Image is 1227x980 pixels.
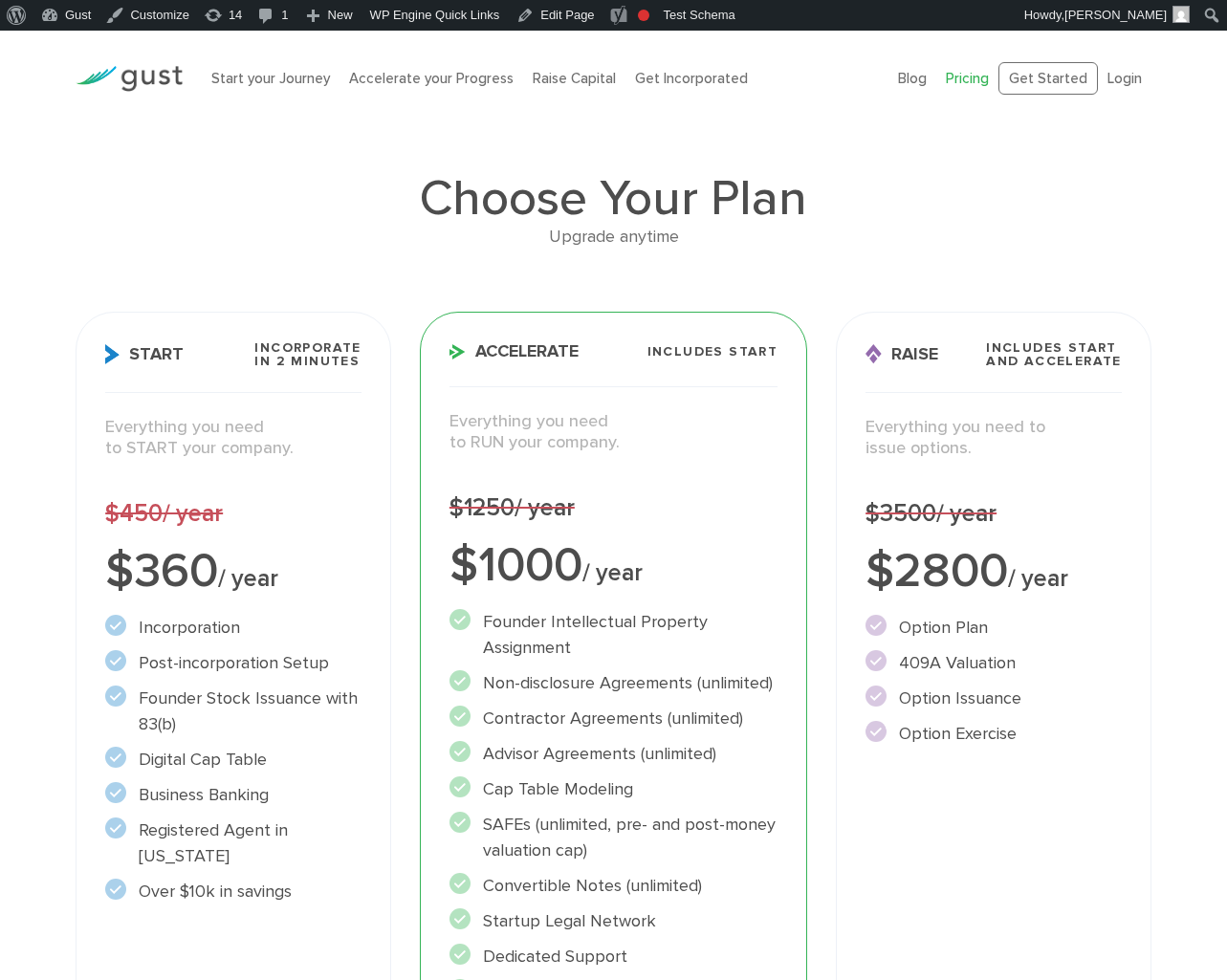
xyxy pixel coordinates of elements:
li: Convertible Notes (unlimited) [449,873,778,899]
a: Raise Capital [533,70,616,87]
span: / year [515,493,575,522]
li: Dedicated Support [449,944,778,969]
p: Everything you need to START your company. [105,417,362,460]
a: Get Started [998,62,1098,96]
span: $3500 [865,499,997,528]
div: $2800 [865,548,1122,596]
p: Everything you need to issue options. [865,417,1122,460]
a: Accelerate your Progress [349,70,514,87]
a: Login [1107,70,1142,87]
span: [PERSON_NAME] [1064,8,1167,22]
li: Business Banking [105,782,362,808]
span: $1250 [449,493,575,522]
img: Start Icon X2 [105,344,120,364]
span: Start [105,344,184,364]
li: Advisor Agreements (unlimited) [449,741,778,767]
li: Post-incorporation Setup [105,650,362,676]
h1: Choose Your Plan [76,174,1151,224]
a: Pricing [946,70,989,87]
li: Over $10k in savings [105,879,362,904]
span: Includes START [647,345,778,359]
span: / year [582,558,643,587]
li: Founder Stock Issuance with 83(b) [105,686,362,737]
li: Digital Cap Table [105,747,362,773]
li: Registered Agent in [US_STATE] [105,817,362,869]
span: / year [936,499,997,528]
a: Get Incorporated [635,70,748,87]
span: Incorporate in 2 Minutes [254,341,361,368]
li: SAFEs (unlimited, pre- and post-money valuation cap) [449,812,778,863]
li: Cap Table Modeling [449,776,778,802]
div: Focus keyphrase not set [638,10,649,21]
span: $450 [105,499,223,528]
a: Start your Journey [211,70,330,87]
li: Option Exercise [865,721,1122,747]
span: Raise [865,344,938,364]
li: Option Plan [865,615,1122,641]
span: / year [163,499,223,528]
li: Option Issuance [865,686,1122,711]
a: Blog [898,70,927,87]
p: Everything you need to RUN your company. [449,411,778,454]
div: $360 [105,548,362,596]
img: Gust Logo [76,66,183,92]
div: Upgrade anytime [76,224,1151,251]
span: / year [218,564,278,593]
li: Startup Legal Network [449,908,778,934]
li: Non-disclosure Agreements (unlimited) [449,670,778,696]
img: Accelerate Icon [449,344,466,359]
li: Contractor Agreements (unlimited) [449,706,778,731]
span: Includes START and ACCELERATE [986,341,1122,368]
img: Raise Icon [865,344,882,364]
li: Incorporation [105,615,362,641]
span: Accelerate [449,343,579,360]
li: 409A Valuation [865,650,1122,676]
div: $1000 [449,542,778,590]
span: / year [1008,564,1068,593]
li: Founder Intellectual Property Assignment [449,609,778,661]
